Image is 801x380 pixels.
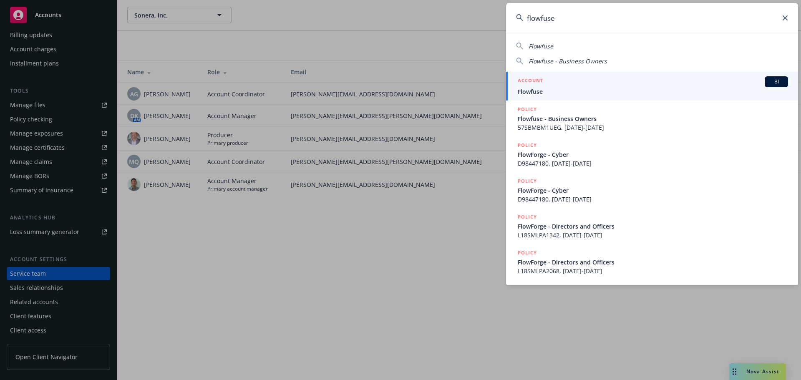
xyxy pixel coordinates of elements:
[506,101,798,136] a: POLICYFlowfuse - Business Owners57SBMBM1UEG, [DATE]-[DATE]
[518,267,788,275] span: L18SMLPA2068, [DATE]-[DATE]
[518,87,788,96] span: Flowfuse
[518,177,537,185] h5: POLICY
[518,258,788,267] span: FlowForge - Directors and Officers
[529,57,607,65] span: Flowfuse - Business Owners
[518,141,537,149] h5: POLICY
[506,172,798,208] a: POLICYFlowForge - CyberD98447180, [DATE]-[DATE]
[518,114,788,123] span: Flowfuse - Business Owners
[518,195,788,204] span: D98447180, [DATE]-[DATE]
[518,231,788,239] span: L18SMLPA1342, [DATE]-[DATE]
[506,244,798,280] a: POLICYFlowForge - Directors and OfficersL18SMLPA2068, [DATE]-[DATE]
[506,208,798,244] a: POLICYFlowForge - Directors and OfficersL18SMLPA1342, [DATE]-[DATE]
[506,3,798,33] input: Search...
[529,42,553,50] span: Flowfuse
[506,72,798,101] a: ACCOUNTBIFlowfuse
[518,105,537,113] h5: POLICY
[518,186,788,195] span: FlowForge - Cyber
[506,136,798,172] a: POLICYFlowForge - CyberD98447180, [DATE]-[DATE]
[518,222,788,231] span: FlowForge - Directors and Officers
[518,159,788,168] span: D98447180, [DATE]-[DATE]
[518,76,543,86] h5: ACCOUNT
[518,123,788,132] span: 57SBMBM1UEG, [DATE]-[DATE]
[768,78,785,86] span: BI
[518,213,537,221] h5: POLICY
[518,249,537,257] h5: POLICY
[518,150,788,159] span: FlowForge - Cyber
